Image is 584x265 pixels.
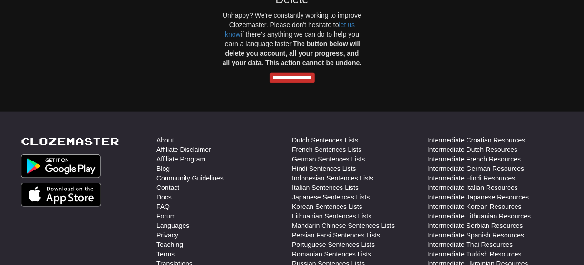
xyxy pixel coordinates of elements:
[428,230,524,240] a: Intermediate Spanish Resources
[428,192,529,202] a: Intermediate Japanese Resources
[428,183,518,192] a: Intermediate Italian Resources
[292,145,361,154] a: French Sentences Lists
[156,183,179,192] a: Contact
[21,154,101,178] img: Get it on Google Play
[428,173,515,183] a: Intermediate Hindi Resources
[156,154,205,164] a: Affiliate Program
[223,40,361,66] strong: The button below will delete you account, all your progress, and all your data. This action canno...
[428,249,522,259] a: Intermediate Turkish Resources
[156,221,189,230] a: Languages
[156,240,183,249] a: Teaching
[221,10,363,67] p: Unhappy? We're constantly working to improve Clozemaster. Please don't hesitate to if there's any...
[292,249,371,259] a: Romanian Sentences Lists
[292,183,359,192] a: Italian Sentences Lists
[428,154,521,164] a: Intermediate French Resources
[21,183,101,207] img: Get it on App Store
[21,135,119,147] a: Clozemaster
[292,211,371,221] a: Lithuanian Sentences Lists
[428,202,522,211] a: Intermediate Korean Resources
[428,135,525,145] a: Intermediate Croatian Resources
[292,230,380,240] a: Persian Farsi Sentences Lists
[156,249,175,259] a: Terms
[428,221,523,230] a: Intermediate Serbian Resources
[156,211,175,221] a: Forum
[292,192,370,202] a: Japanese Sentences Lists
[156,173,224,183] a: Community Guidelines
[156,202,170,211] a: FAQ
[156,192,172,202] a: Docs
[292,173,373,183] a: Indonesian Sentences Lists
[428,164,524,173] a: Intermediate German Resources
[156,145,211,154] a: Affiliate Disclaimer
[428,240,513,249] a: Intermediate Thai Resources
[156,135,174,145] a: About
[156,230,178,240] a: Privacy
[292,154,365,164] a: German Sentences Lists
[292,164,356,173] a: Hindi Sentences Lists
[428,145,517,154] a: Intermediate Dutch Resources
[292,135,358,145] a: Dutch Sentences Lists
[292,202,362,211] a: Korean Sentences Lists
[428,211,531,221] a: Intermediate Lithuanian Resources
[292,221,395,230] a: Mandarin Chinese Sentences Lists
[292,240,375,249] a: Portuguese Sentences Lists
[156,164,170,173] a: Blog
